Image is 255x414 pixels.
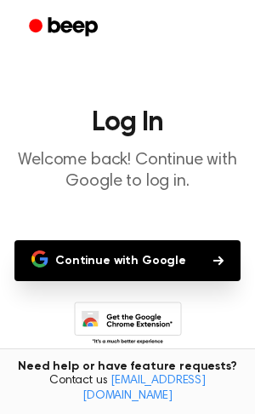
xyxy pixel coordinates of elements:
a: Beep [17,11,113,44]
span: Contact us [10,374,245,404]
p: Welcome back! Continue with Google to log in. [14,150,241,193]
h1: Log In [14,109,241,136]
button: Continue with Google [14,240,241,281]
a: [EMAIL_ADDRESS][DOMAIN_NAME] [82,375,206,402]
